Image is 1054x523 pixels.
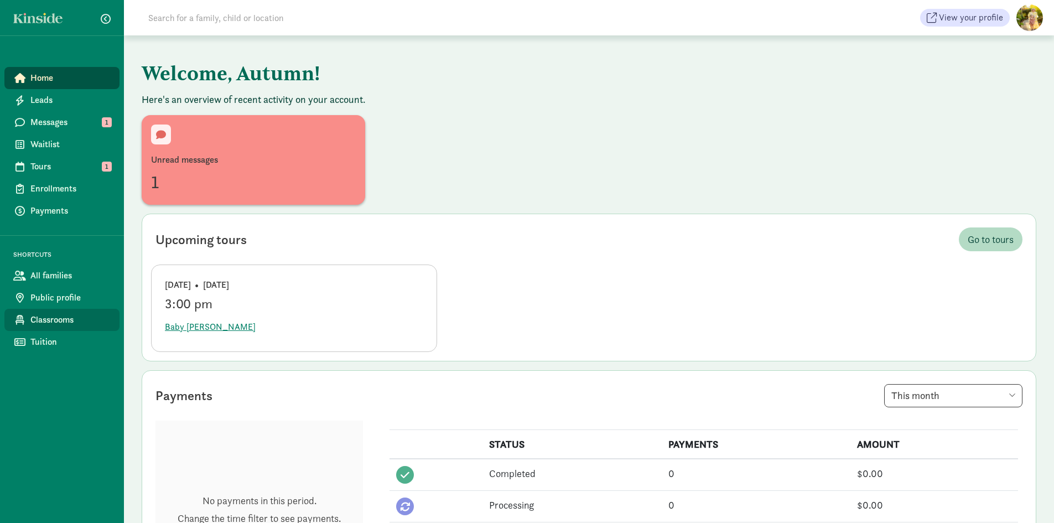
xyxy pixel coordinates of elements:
[668,466,844,481] div: 0
[662,430,851,459] th: PAYMENTS
[4,200,120,222] a: Payments
[4,89,120,111] a: Leads
[142,115,365,205] a: Unread messages1
[142,53,689,93] h1: Welcome, Autumn!
[165,296,423,312] div: 3:00 pm
[142,7,452,29] input: Search for a family, child or location
[30,182,111,195] span: Enrollments
[30,71,111,85] span: Home
[102,162,112,172] span: 1
[165,320,256,334] span: Baby [PERSON_NAME]
[30,291,111,304] span: Public profile
[30,116,111,129] span: Messages
[178,494,341,508] p: No payments in this period.
[968,232,1014,247] span: Go to tours
[959,227,1022,251] a: Go to tours
[4,156,120,178] a: Tours 1
[482,430,662,459] th: STATUS
[4,287,120,309] a: Public profile
[30,204,111,218] span: Payments
[850,430,1018,459] th: AMOUNT
[4,178,120,200] a: Enrollments
[102,117,112,127] span: 1
[999,470,1054,523] iframe: Chat Widget
[4,67,120,89] a: Home
[920,9,1010,27] a: View your profile
[30,269,111,282] span: All families
[857,466,1011,481] div: $0.00
[165,316,256,338] button: Baby [PERSON_NAME]
[30,160,111,173] span: Tours
[939,11,1003,24] span: View your profile
[142,93,1036,106] p: Here's an overview of recent activity on your account.
[4,265,120,287] a: All families
[151,153,356,167] div: Unread messages
[489,498,655,512] div: Processing
[30,138,111,151] span: Waitlist
[151,169,356,195] div: 1
[489,466,655,481] div: Completed
[4,331,120,353] a: Tuition
[155,230,247,250] div: Upcoming tours
[668,498,844,512] div: 0
[30,94,111,107] span: Leads
[165,278,423,292] div: [DATE] • [DATE]
[857,498,1011,512] div: $0.00
[4,133,120,156] a: Waitlist
[30,335,111,349] span: Tuition
[30,313,111,327] span: Classrooms
[4,111,120,133] a: Messages 1
[155,386,212,406] div: Payments
[4,309,120,331] a: Classrooms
